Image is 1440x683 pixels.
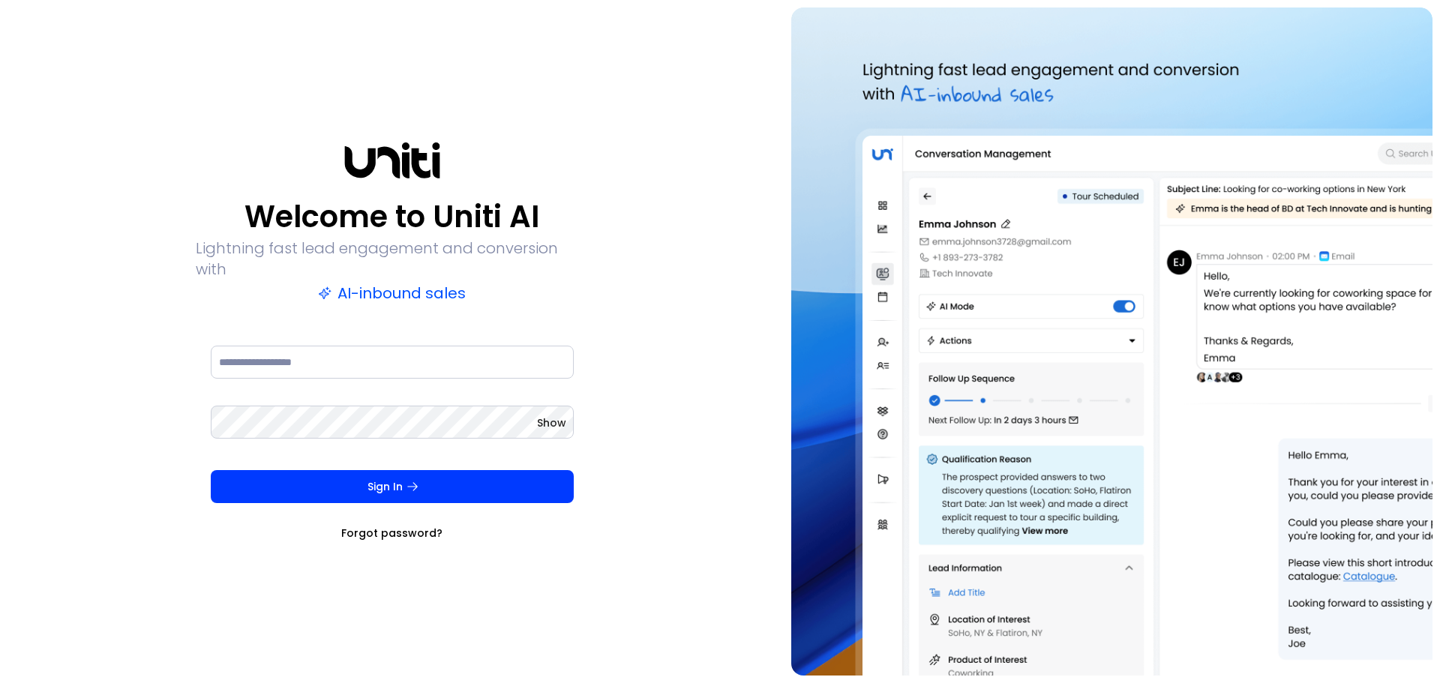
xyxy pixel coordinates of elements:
[244,199,539,235] p: Welcome to Uniti AI
[196,238,589,280] p: Lightning fast lead engagement and conversion with
[791,7,1432,676] img: auth-hero.png
[211,470,574,503] button: Sign In
[537,415,566,430] button: Show
[341,526,442,541] a: Forgot password?
[318,283,466,304] p: AI-inbound sales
